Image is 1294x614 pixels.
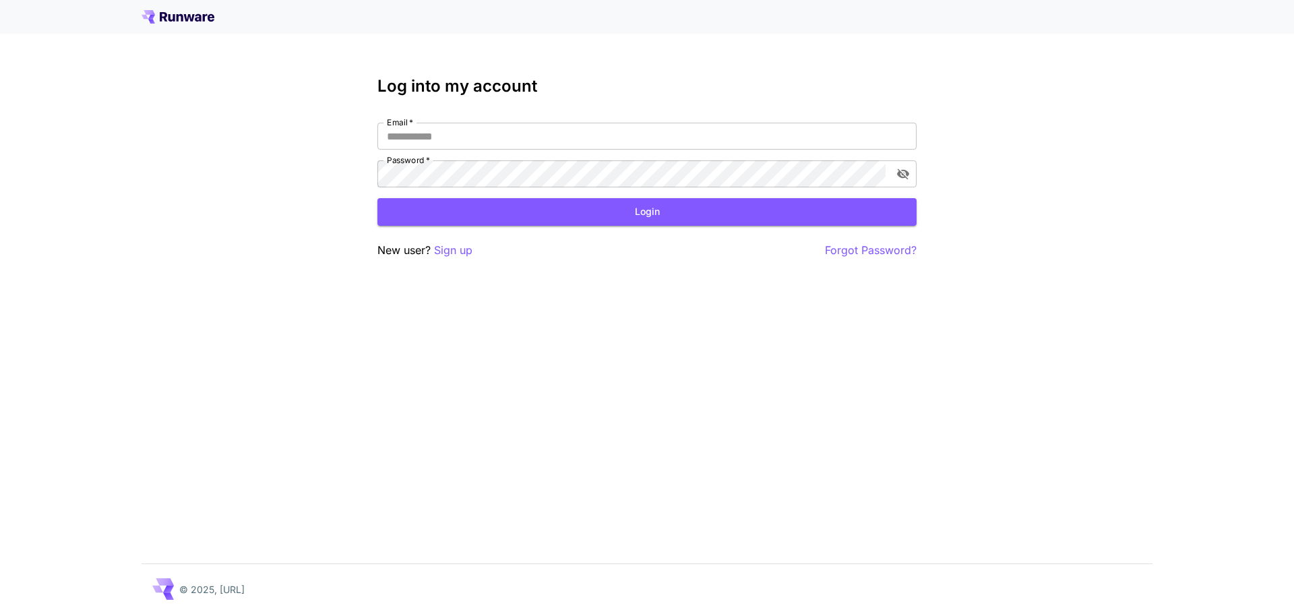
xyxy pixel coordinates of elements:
[891,162,915,186] button: toggle password visibility
[387,117,413,128] label: Email
[825,242,917,259] button: Forgot Password?
[434,242,472,259] button: Sign up
[377,242,472,259] p: New user?
[377,77,917,96] h3: Log into my account
[387,154,430,166] label: Password
[377,198,917,226] button: Login
[179,582,245,596] p: © 2025, [URL]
